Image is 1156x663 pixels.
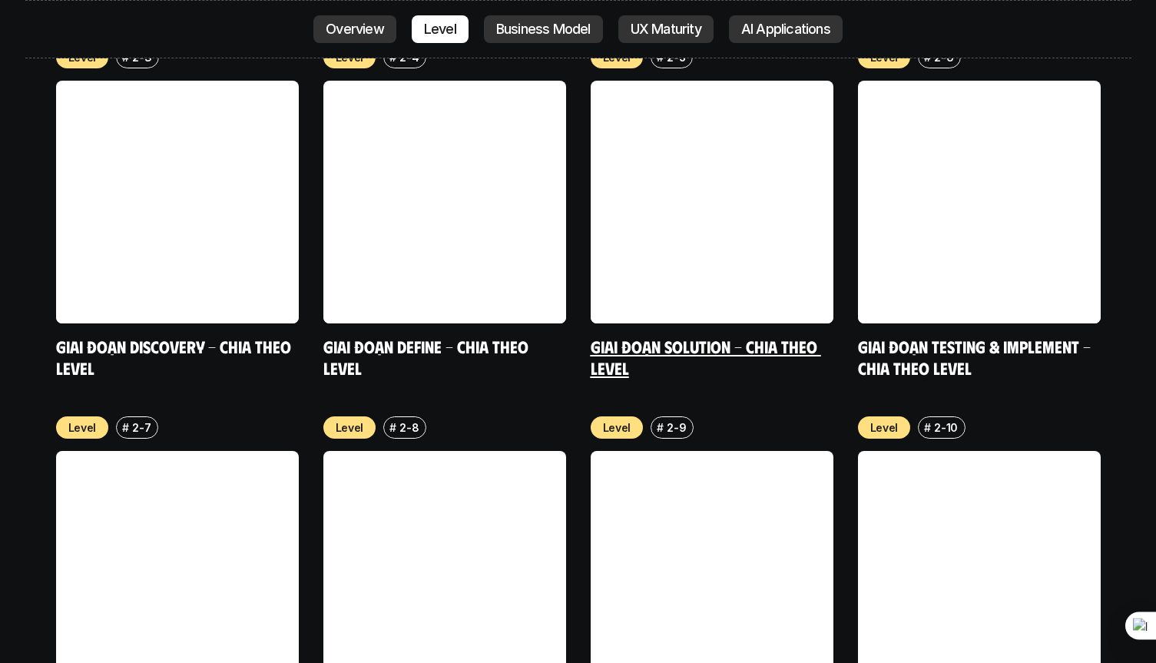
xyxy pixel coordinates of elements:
p: Level [870,419,899,436]
a: Level [412,15,469,43]
p: Level [424,22,456,37]
p: 2-9 [667,419,686,436]
h6: # [657,422,664,433]
p: 2-8 [399,419,419,436]
p: Level [68,419,97,436]
p: AI Applications [741,22,830,37]
a: Business Model [484,15,603,43]
h6: # [389,51,396,63]
a: Giai đoạn Define - Chia theo Level [323,336,532,378]
p: 2-7 [132,419,151,436]
p: UX Maturity [631,22,701,37]
a: Giai đoạn Solution - Chia theo Level [591,336,821,378]
h6: # [657,51,664,63]
a: AI Applications [729,15,843,43]
p: Level [336,419,364,436]
a: Giai đoạn Testing & Implement - Chia theo Level [858,336,1095,378]
h6: # [924,51,931,63]
h6: # [924,422,931,433]
h6: # [389,422,396,433]
h6: # [122,422,129,433]
a: Giai đoạn Discovery - Chia theo Level [56,336,295,378]
a: Overview [313,15,396,43]
p: 2-10 [934,419,958,436]
p: Business Model [496,22,591,37]
a: UX Maturity [618,15,714,43]
h6: # [122,51,129,63]
p: Level [603,419,631,436]
p: Overview [326,22,384,37]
